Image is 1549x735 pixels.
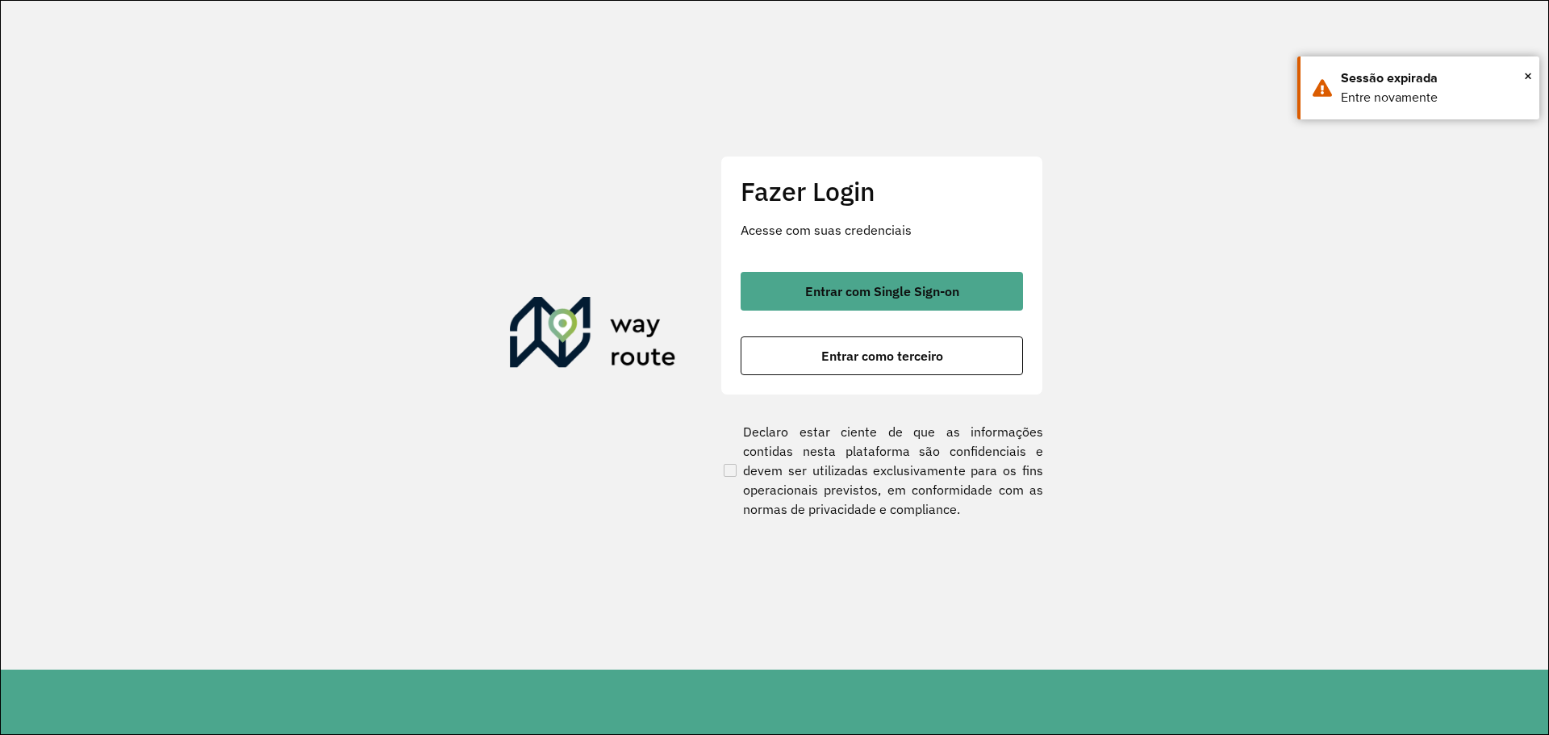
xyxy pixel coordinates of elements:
button: Close [1524,64,1532,88]
label: Declaro estar ciente de que as informações contidas nesta plataforma são confidenciais e devem se... [720,422,1043,519]
button: button [741,336,1023,375]
div: Entre novamente [1341,88,1527,107]
span: Entrar com Single Sign-on [805,285,959,298]
img: Roteirizador AmbevTech [510,297,676,374]
div: Sessão expirada [1341,69,1527,88]
button: button [741,272,1023,311]
span: Entrar como terceiro [821,349,943,362]
span: × [1524,64,1532,88]
p: Acesse com suas credenciais [741,220,1023,240]
h2: Fazer Login [741,176,1023,207]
